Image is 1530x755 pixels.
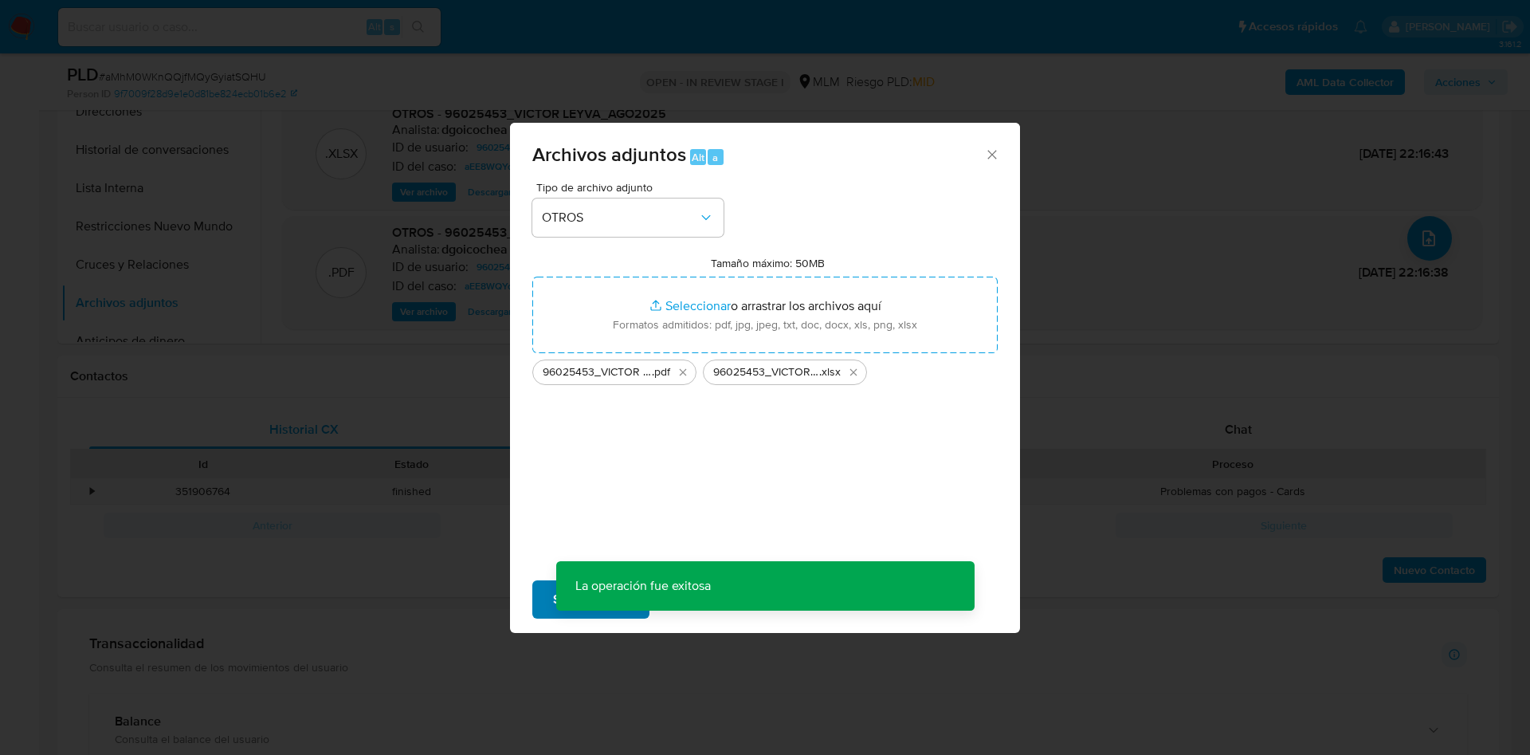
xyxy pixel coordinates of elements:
span: OTROS [542,210,698,226]
button: OTROS [532,199,724,237]
span: 96025453_VICTOR [PERSON_NAME] LUNA_SEP2025 [713,364,819,380]
span: a [712,150,718,165]
span: .xlsx [819,364,841,380]
span: Subir archivo [553,582,629,617]
span: 96025453_VICTOR [PERSON_NAME] LUNA_SEP2025 [543,364,652,380]
button: Subir archivo [532,580,649,619]
button: Cerrar [984,147,998,161]
span: Archivos adjuntos [532,140,686,168]
span: Cancelar [677,582,728,617]
ul: Archivos seleccionados [532,353,998,385]
span: Alt [692,150,704,165]
span: Tipo de archivo adjunto [536,182,728,193]
button: Eliminar 96025453_VICTOR GONZALO LEYVA LUNA_SEP2025.pdf [673,363,692,382]
p: La operación fue exitosa [556,561,730,611]
span: .pdf [652,364,670,380]
label: Tamaño máximo: 50MB [711,256,825,270]
button: Eliminar 96025453_VICTOR GONZALO LEYVA LUNA_SEP2025.xlsx [844,363,863,382]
